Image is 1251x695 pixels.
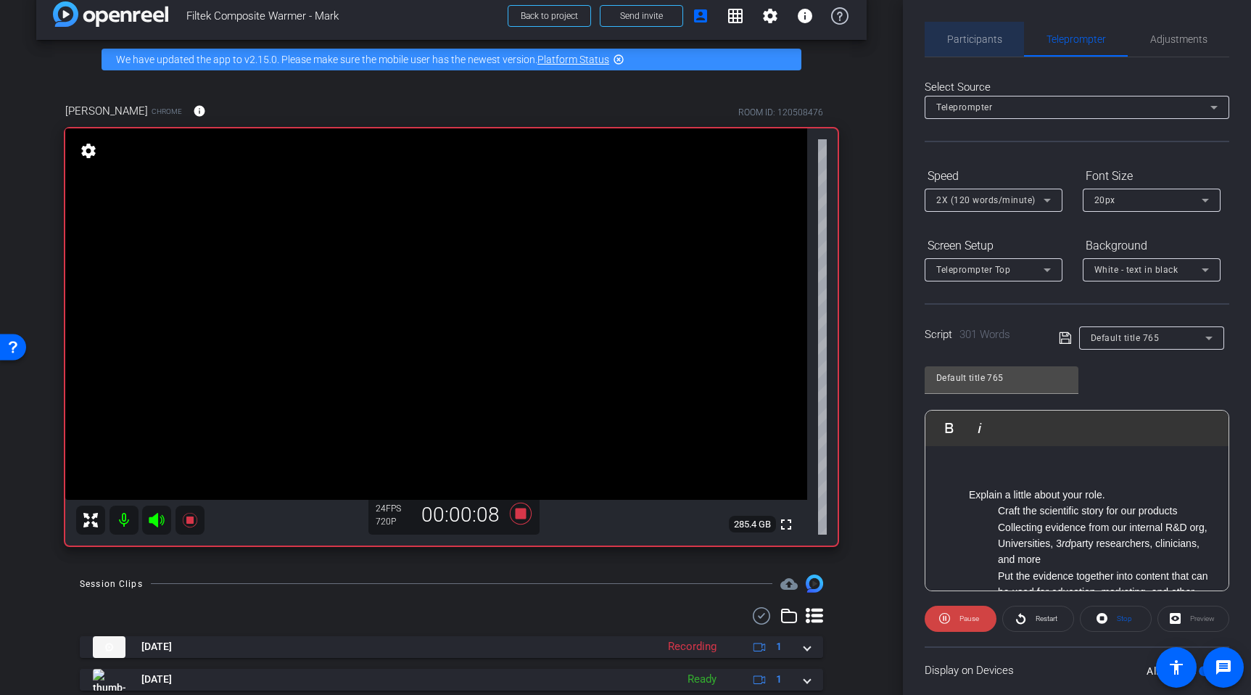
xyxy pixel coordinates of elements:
em: rd [1062,538,1070,549]
li: Explain a little about your role. [969,487,1214,633]
div: Background [1083,234,1221,258]
button: Italic (⌘I) [966,414,994,443]
button: Send invite [600,5,683,27]
span: Restart [1036,614,1057,622]
span: [DATE] [141,672,172,687]
div: Recording [661,638,724,655]
mat-icon: info [796,7,814,25]
mat-icon: fullscreen [777,516,795,533]
span: [PERSON_NAME] [65,103,148,119]
span: 301 Words [959,328,1010,341]
li: Collecting evidence from our internal R&D org, Universities, 3 party researchers, clinicians, and... [998,519,1214,568]
span: Default title 765 [1091,333,1160,343]
mat-icon: account_box [692,7,709,25]
div: Screen Setup [925,234,1062,258]
div: Speed [925,164,1062,189]
span: FPS [386,503,401,514]
label: All Devices [1147,664,1199,678]
button: Pause [925,606,996,632]
img: thumb-nail [93,669,125,691]
div: 24 [376,503,412,514]
input: Title [936,369,1067,387]
div: 720P [376,516,412,527]
span: 2X (120 words/minute) [936,195,1036,205]
span: Adjustments [1150,34,1207,44]
div: Select Source [925,79,1229,96]
span: Teleprompter [1046,34,1106,44]
span: [DATE] [141,639,172,654]
span: Pause [959,614,979,622]
mat-icon: message [1215,659,1232,676]
span: Back to project [521,11,578,21]
span: Teleprompter Top [936,265,1010,275]
button: Stop [1080,606,1152,632]
li: Craft the scientific story for our products [998,503,1214,519]
img: app-logo [53,1,168,27]
span: Send invite [620,10,663,22]
span: 20px [1094,195,1115,205]
img: thumb-nail [93,636,125,658]
button: Back to project [508,5,591,27]
mat-expansion-panel-header: thumb-nail[DATE]Recording1 [80,636,823,658]
mat-expansion-panel-header: thumb-nail[DATE]Ready1 [80,669,823,691]
div: Display on Devices [925,646,1229,694]
mat-icon: highlight_off [613,54,624,65]
span: Stop [1117,614,1132,622]
span: Chrome [152,106,182,117]
img: Session clips [806,575,823,592]
mat-icon: accessibility [1168,659,1185,676]
div: Session Clips [80,577,143,591]
mat-icon: cloud_upload [780,575,798,593]
span: 1 [776,639,782,654]
mat-icon: info [193,104,206,118]
span: 285.4 GB [729,516,776,533]
button: Restart [1002,606,1074,632]
span: Destinations for your clips [780,575,798,593]
div: ROOM ID: 120508476 [738,106,823,119]
mat-icon: grid_on [727,7,744,25]
span: 1 [776,672,782,687]
a: Platform Status [537,54,609,65]
mat-icon: settings [761,7,779,25]
div: 00:00:08 [412,503,509,527]
div: Ready [680,671,724,688]
div: We have updated the app to v2.15.0. Please make sure the mobile user has the newest version. [102,49,801,70]
mat-icon: settings [78,142,99,160]
span: White - text in black [1094,265,1178,275]
span: Participants [947,34,1002,44]
div: Script [925,326,1039,343]
span: Filtek Composite Warmer - Mark [186,1,499,30]
span: Teleprompter [936,102,992,112]
li: Put the evidence together into content that can be used for education, marketing, and other avenu... [998,568,1214,633]
div: Font Size [1083,164,1221,189]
